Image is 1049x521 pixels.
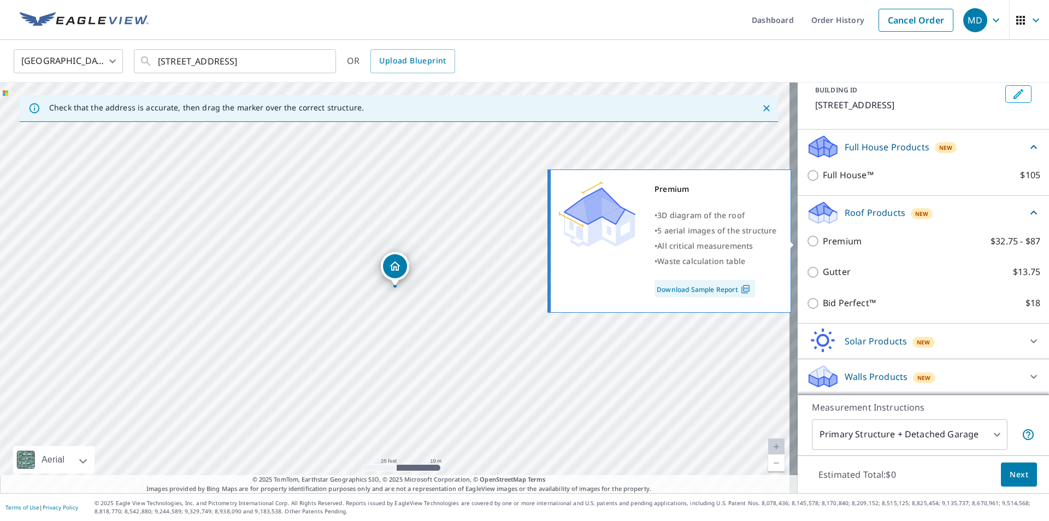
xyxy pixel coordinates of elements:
img: EV Logo [20,12,149,28]
div: Full House ProductsNew [806,134,1040,160]
p: Full House Products [845,141,929,154]
div: [GEOGRAPHIC_DATA] [14,46,123,77]
div: Roof ProductsNew [806,200,1040,226]
div: • [655,238,777,254]
div: • [655,208,777,223]
p: $32.75 - $87 [991,235,1040,248]
span: © 2025 TomTom, Earthstar Geographics SIO, © 2025 Microsoft Corporation, © [252,475,546,484]
p: Walls Products [845,370,907,383]
div: Aerial [38,446,68,473]
p: Estimated Total: $0 [810,463,905,487]
a: Privacy Policy [43,504,78,511]
div: Aerial [13,446,95,473]
div: Primary Structure + Detached Garage [812,419,1007,450]
p: $105 [1020,168,1040,182]
p: $13.75 [1013,265,1040,279]
span: Your report will include the primary structure and a detached garage if one exists. [1022,428,1035,441]
span: Next [1010,468,1028,482]
p: Full House™ [823,168,874,182]
div: • [655,254,777,269]
p: | [5,504,78,511]
a: Current Level 20, Zoom In Disabled [768,438,785,455]
p: Roof Products [845,206,905,219]
a: Download Sample Report [655,280,755,297]
a: Upload Blueprint [370,49,455,73]
a: OpenStreetMap [480,475,526,483]
p: [STREET_ADDRESS] [815,98,1001,112]
p: © 2025 Eagle View Technologies, Inc. and Pictometry International Corp. All Rights Reserved. Repo... [95,499,1044,516]
span: All critical measurements [657,241,753,251]
a: Current Level 20, Zoom Out [768,455,785,471]
div: Solar ProductsNew [806,328,1040,354]
img: Pdf Icon [738,284,753,294]
span: New [939,143,953,152]
span: 3D diagram of the roof [657,210,745,220]
p: Check that the address is accurate, then drag the marker over the correct structure. [49,103,364,113]
a: Terms of Use [5,504,39,511]
img: Premium [559,182,635,247]
input: Search by address or latitude-longitude [158,46,314,77]
div: Walls ProductsNew [806,364,1040,390]
span: New [915,209,929,218]
p: Bid Perfect™ [823,296,876,310]
div: Premium [655,182,777,197]
button: Next [1001,463,1037,487]
p: Premium [823,235,862,248]
span: 5 aerial images of the structure [657,225,776,236]
span: New [917,338,930,347]
div: • [655,223,777,238]
div: OR [347,49,455,73]
a: Cancel Order [879,9,953,32]
span: Waste calculation table [657,256,745,266]
div: Dropped pin, building 1, Residential property, 1707 Micheltorena St Los Angeles, CA 90026 [381,252,409,286]
p: $18 [1026,296,1040,310]
button: Edit building 1 [1005,85,1032,103]
p: BUILDING ID [815,85,857,95]
p: Measurement Instructions [812,401,1035,414]
p: Gutter [823,265,851,279]
div: MD [963,8,987,32]
span: New [917,373,931,382]
a: Terms [528,475,546,483]
button: Close [759,101,774,115]
span: Upload Blueprint [379,54,446,68]
p: Solar Products [845,335,907,348]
